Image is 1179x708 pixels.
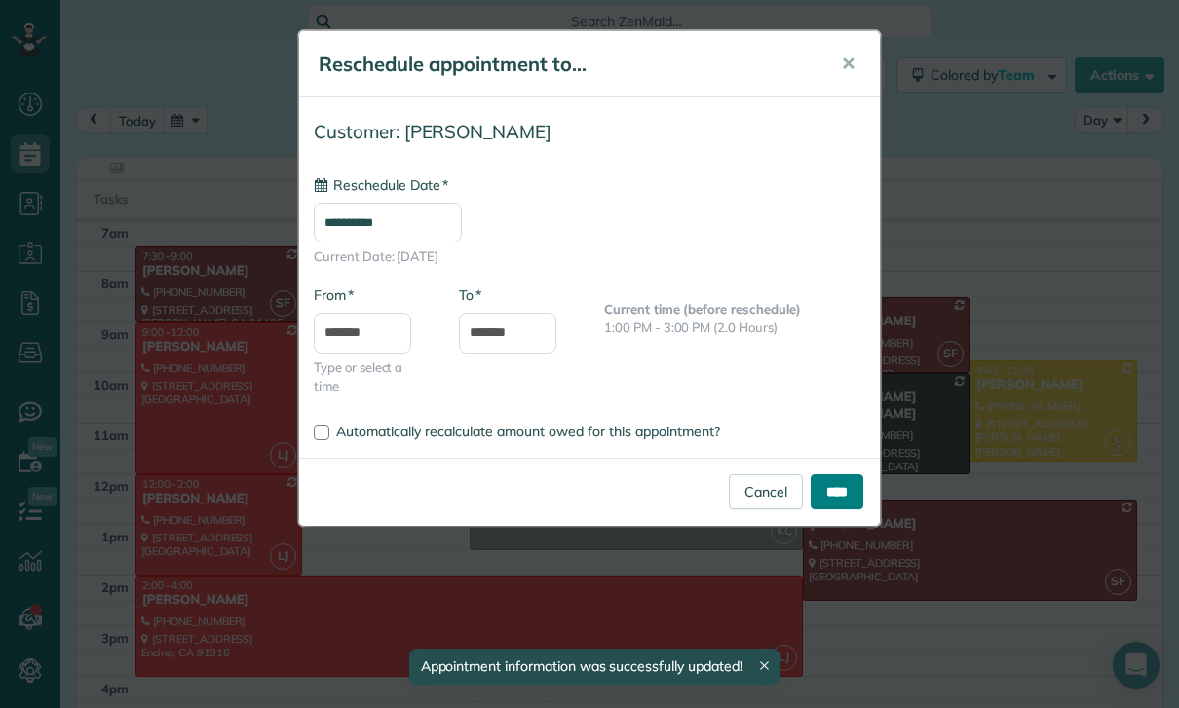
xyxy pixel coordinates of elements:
b: Current time (before reschedule) [604,301,801,317]
h5: Reschedule appointment to... [319,51,814,78]
h4: Customer: [PERSON_NAME] [314,122,865,142]
div: Appointment information was successfully updated! [408,649,779,685]
span: Current Date: [DATE] [314,247,865,266]
label: From [314,285,354,305]
span: Type or select a time [314,358,430,395]
label: To [459,285,481,305]
p: 1:00 PM - 3:00 PM (2.0 Hours) [604,318,865,337]
span: ✕ [841,53,856,75]
label: Reschedule Date [314,175,448,195]
span: Automatically recalculate amount owed for this appointment? [336,423,720,440]
a: Cancel [729,474,803,509]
